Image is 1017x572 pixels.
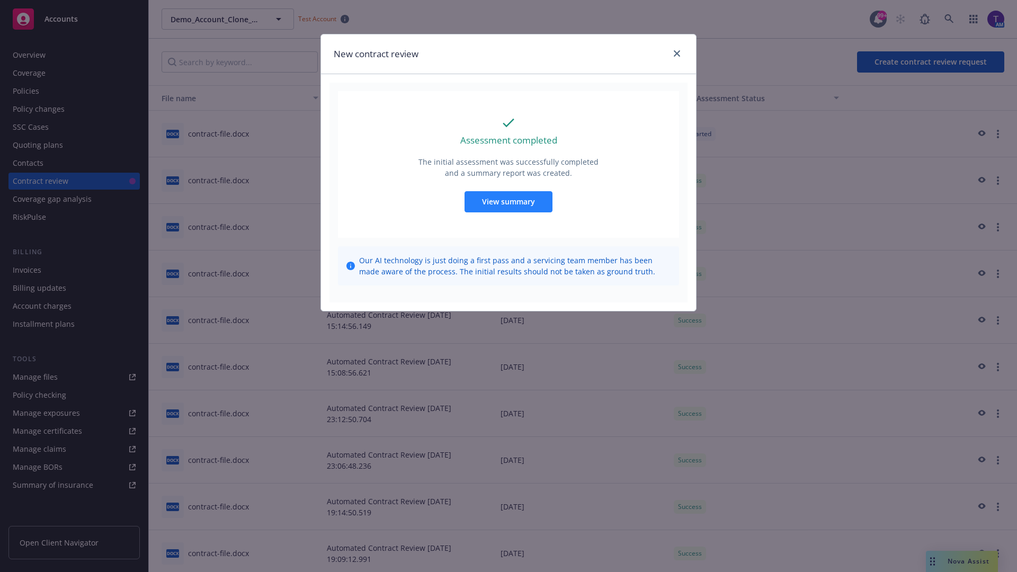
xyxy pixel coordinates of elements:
p: Assessment completed [460,133,557,147]
span: View summary [482,196,535,207]
p: The initial assessment was successfully completed and a summary report was created. [417,156,600,178]
h1: New contract review [334,47,418,61]
a: close [671,47,683,60]
button: View summary [465,191,552,212]
span: Our AI technology is just doing a first pass and a servicing team member has been made aware of t... [359,255,671,277]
